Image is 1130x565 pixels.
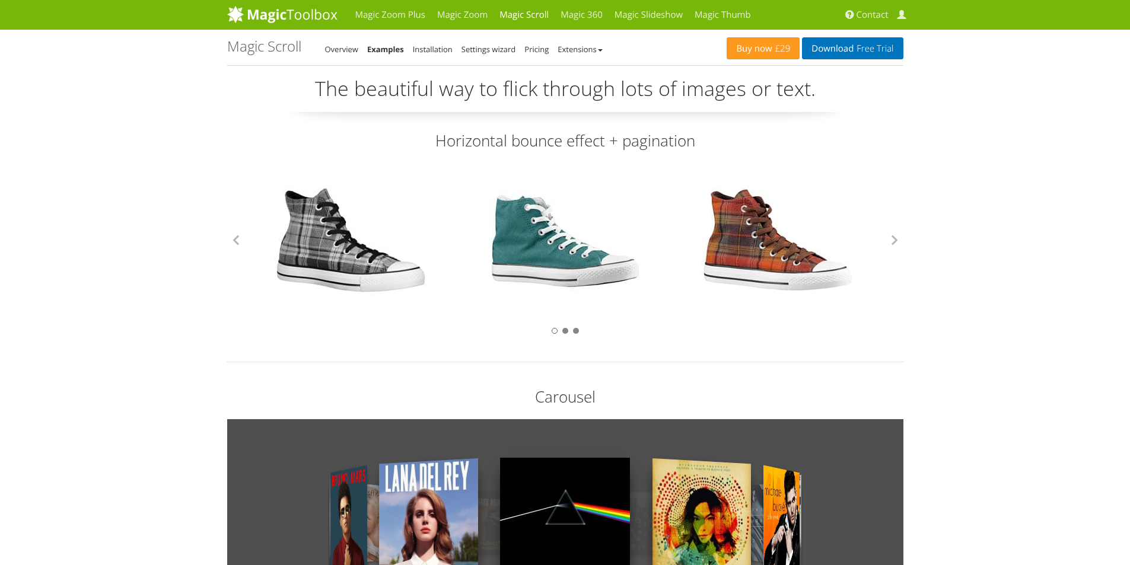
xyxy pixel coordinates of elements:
a: Extensions [558,44,602,55]
h1: Magic Scroll [227,39,301,54]
span: Contact [857,9,889,21]
a: Examples [367,44,404,55]
span: Free Trial [854,44,893,53]
a: Pricing [524,44,549,55]
a: Settings wizard [461,44,516,55]
a: Buy now£29 [727,37,800,59]
img: MagicToolbox.com - Image tools for your website [227,5,338,23]
h2: Horizontal bounce effect + pagination [227,130,903,151]
a: Installation [413,44,453,55]
h2: Carousel [227,386,903,407]
p: The beautiful way to flick through lots of images or text. [227,75,903,112]
a: Overview [325,44,358,55]
a: DownloadFree Trial [802,37,903,59]
span: £29 [772,44,791,53]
